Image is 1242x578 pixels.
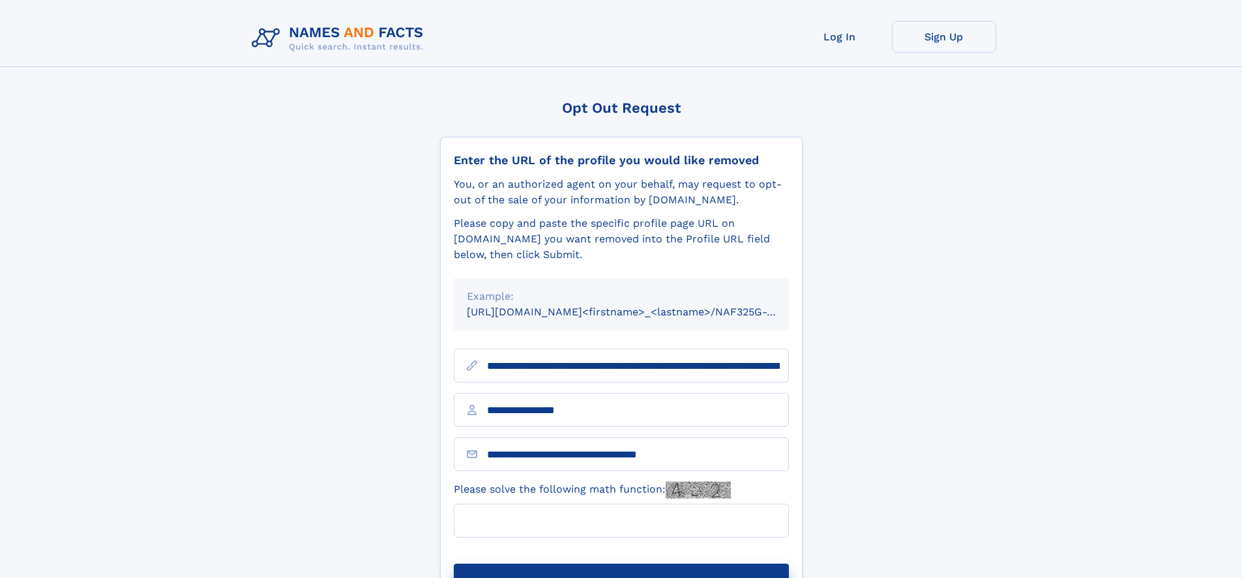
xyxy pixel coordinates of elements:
[454,216,789,263] div: Please copy and paste the specific profile page URL on [DOMAIN_NAME] you want removed into the Pr...
[440,100,803,116] div: Opt Out Request
[467,289,776,304] div: Example:
[454,177,789,208] div: You, or an authorized agent on your behalf, may request to opt-out of the sale of your informatio...
[892,21,996,53] a: Sign Up
[788,21,892,53] a: Log In
[454,482,731,499] label: Please solve the following math function:
[467,306,814,318] small: [URL][DOMAIN_NAME]<firstname>_<lastname>/NAF325G-xxxxxxxx
[246,21,434,56] img: Logo Names and Facts
[454,153,789,167] div: Enter the URL of the profile you would like removed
